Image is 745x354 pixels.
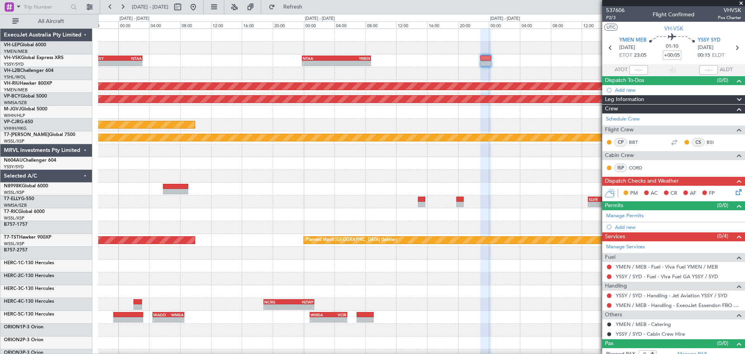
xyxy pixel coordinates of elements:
[94,56,118,61] div: YSSY
[4,197,34,201] a: T7-ELLYG-550
[718,6,741,14] span: VHVSK
[605,95,644,104] span: Leg Information
[4,113,25,119] a: WIHH/HLP
[4,43,20,47] span: VH-LEP
[4,68,54,73] a: VH-L2BChallenger 604
[605,282,627,291] span: Handling
[180,21,211,28] div: 08:00
[605,126,634,134] span: Flight Crew
[4,248,28,253] a: B757-2757
[718,14,741,21] span: Pos Charter
[707,139,724,146] a: BSI
[4,190,24,195] a: WSSL/XSP
[305,16,335,22] div: [DATE] - [DATE]
[490,16,520,22] div: [DATE] - [DATE]
[4,338,43,342] a: ORION2P-3 Orion
[20,19,82,24] span: All Aircraft
[118,56,142,61] div: NTAA
[4,274,54,278] a: HERC-2C-130 Hercules
[4,241,24,247] a: WSSL/XSP
[242,21,273,28] div: 16:00
[328,317,346,322] div: -
[4,133,75,137] a: T7-[PERSON_NAME]Global 7500
[4,286,21,291] span: HERC-3
[4,133,49,137] span: T7-[PERSON_NAME]
[698,52,710,59] span: 00:15
[606,6,625,14] span: 537606
[458,21,489,28] div: 20:00
[4,87,28,93] a: YMEN/MEB
[4,197,21,201] span: T7-ELLY
[4,299,21,304] span: HERC-4
[651,190,658,197] span: AC
[334,21,366,28] div: 04:00
[4,215,24,221] a: WSSL/XSP
[94,61,118,66] div: -
[605,177,679,186] span: Dispatch Checks and Weather
[277,4,309,10] span: Refresh
[289,305,314,309] div: -
[615,224,741,230] div: Add new
[630,190,638,197] span: PM
[4,299,54,304] a: HERC-4C-130 Hercules
[604,24,618,31] button: UTC
[366,21,397,28] div: 08:00
[616,263,718,270] a: YMEN / MEB - Fuel - Viva Fuel YMEN / MEB
[4,120,33,124] a: VP-CJRG-650
[306,234,397,246] div: Planned Maint [GEOGRAPHIC_DATA] (Seletar)
[4,100,27,106] a: WMSA/SZB
[619,44,635,52] span: [DATE]
[4,120,20,124] span: VP-CJR
[4,338,23,342] span: ORION2
[4,209,45,214] a: T7-RICGlobal 6000
[153,317,168,322] div: -
[692,138,705,146] div: CS
[4,235,19,240] span: T7-TST
[310,312,328,317] div: WMSA
[4,43,46,47] a: VH-LEPGlobal 6000
[698,37,721,44] span: YSSY SYD
[629,164,646,171] a: CORD
[4,164,24,170] a: YSSY/SYD
[616,321,671,328] a: YMEN / MEB - Catering
[720,66,733,74] span: ALDT
[698,44,714,52] span: [DATE]
[4,312,54,317] a: HERC-5C-130 Hercules
[605,201,623,210] span: Permits
[615,66,627,74] span: ATOT
[289,300,314,304] div: NZWP
[4,261,21,265] span: HERC-1
[551,21,582,28] div: 08:00
[4,261,54,265] a: HERC-1C-130 Hercules
[4,61,24,67] a: YSSY/SYD
[4,222,19,227] span: B757-1
[24,1,68,13] input: Trip Number
[427,21,458,28] div: 16:00
[4,184,48,188] a: N8998KGlobal 6000
[396,21,427,28] div: 12:00
[717,339,728,347] span: (0/0)
[303,61,336,66] div: -
[589,202,625,207] div: -
[605,253,615,262] span: Fuel
[168,317,184,322] div: -
[619,37,646,44] span: YMEN MEB
[605,232,625,241] span: Services
[304,21,335,28] div: 00:00
[328,312,346,317] div: VCRI
[149,21,180,28] div: 04:00
[605,105,618,113] span: Crew
[670,190,677,197] span: CR
[4,74,26,80] a: YSHL/WOL
[605,310,622,319] span: Others
[589,197,625,202] div: SLVR
[712,52,724,59] span: ELDT
[614,164,627,172] div: ISP
[605,76,644,85] span: Dispatch To-Dos
[4,56,21,60] span: VH-VSK
[4,107,21,112] span: M-JGVJ
[606,243,645,251] a: Manage Services
[605,339,613,348] span: Pax
[4,49,28,54] a: YMEN/MEB
[264,305,289,309] div: -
